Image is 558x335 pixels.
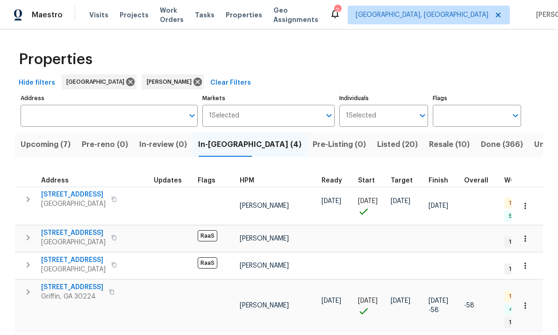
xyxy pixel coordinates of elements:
button: Open [186,109,199,122]
div: Days past target finish date [464,177,497,184]
span: [STREET_ADDRESS] [41,190,106,199]
span: RaaS [198,257,217,269]
div: [PERSON_NAME] [142,74,204,89]
span: [GEOGRAPHIC_DATA] [66,77,128,87]
span: Properties [226,10,262,20]
span: Hide filters [19,77,55,89]
span: [STREET_ADDRESS] [41,283,103,292]
td: Scheduled to finish 58 day(s) early [425,280,460,331]
span: [DATE] [322,198,341,204]
div: Target renovation project end date [391,177,421,184]
span: [STREET_ADDRESS] [41,255,106,265]
span: Flags [198,177,215,184]
span: [DATE] [429,203,448,209]
span: 1 WIP [505,265,526,273]
span: Tasks [195,12,215,18]
span: Upcoming (7) [21,138,71,151]
span: Finish [429,177,448,184]
span: -58 [464,302,474,309]
span: Pre-reno (0) [82,138,128,151]
td: Project started on time [354,187,387,225]
button: Open [509,109,522,122]
div: Projected renovation finish date [429,177,457,184]
button: Clear Filters [207,74,255,92]
span: [GEOGRAPHIC_DATA] [41,265,106,274]
span: [GEOGRAPHIC_DATA], [GEOGRAPHIC_DATA] [356,10,488,20]
span: In-[GEOGRAPHIC_DATA] (4) [198,138,301,151]
span: HPM [240,177,254,184]
div: 2 [334,6,341,15]
span: Clear Filters [210,77,251,89]
span: 5 Done [505,212,532,220]
td: 58 day(s) earlier than target finish date [460,280,501,331]
span: [STREET_ADDRESS] [41,228,106,238]
span: [DATE] [358,198,378,204]
label: Markets [202,95,335,101]
span: [GEOGRAPHIC_DATA] [41,238,106,247]
label: Address [21,95,198,101]
span: [DATE] [391,298,410,304]
span: 1 WIP [505,238,526,246]
span: Updates [154,177,182,184]
span: [PERSON_NAME] [147,77,195,87]
span: -58 [429,306,439,315]
span: Maestro [32,10,63,20]
span: 4 Done [505,306,533,313]
span: Projects [120,10,149,20]
span: [DATE] [322,298,341,304]
span: Done (366) [481,138,523,151]
span: [DATE] [429,298,448,304]
span: Pre-Listing (0) [313,138,366,151]
span: Work Orders [160,6,184,24]
div: Earliest renovation start date (first business day after COE or Checkout) [322,177,351,184]
span: [GEOGRAPHIC_DATA] [41,199,106,209]
span: [DATE] [358,298,378,304]
span: 1 Accepted [505,319,544,327]
span: [DATE] [391,198,410,204]
span: 1 Selected [346,112,376,120]
span: In-review (0) [139,138,187,151]
span: 1 QC [505,292,525,300]
label: Individuals [339,95,428,101]
span: [PERSON_NAME] [240,235,289,242]
span: Overall [464,177,488,184]
span: RaaS [198,230,217,241]
span: Start [358,177,375,184]
span: Resale (10) [429,138,470,151]
span: [PERSON_NAME] [240,302,289,309]
span: WO Completion [504,177,556,184]
div: Actual renovation start date [358,177,383,184]
span: Griffin, GA 30224 [41,292,103,301]
td: Project started on time [354,280,387,331]
span: [PERSON_NAME] [240,203,289,209]
span: Visits [89,10,108,20]
span: Listed (20) [377,138,418,151]
span: Ready [322,177,342,184]
label: Flags [433,95,521,101]
span: Target [391,177,413,184]
span: 1 QC [505,199,525,207]
button: Open [322,109,336,122]
span: Geo Assignments [273,6,318,24]
button: Open [416,109,429,122]
div: [GEOGRAPHIC_DATA] [62,74,136,89]
span: 1 Selected [209,112,239,120]
span: Properties [19,55,93,64]
button: Hide filters [15,74,59,92]
span: Address [41,177,69,184]
span: [PERSON_NAME] [240,262,289,269]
